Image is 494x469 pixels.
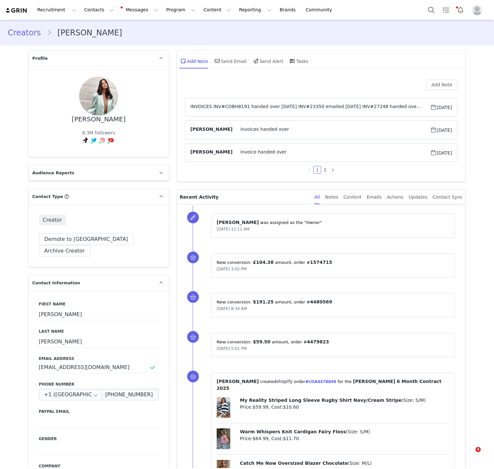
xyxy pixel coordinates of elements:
[32,170,75,176] span: Audience Reports
[213,53,247,69] div: Send Email
[39,215,66,225] span: Creator
[39,245,90,257] button: Archive Creator
[462,447,478,463] iframe: Intercom live chat
[430,103,452,111] span: [DATE]
[199,3,235,17] button: Content
[240,435,450,442] p: Price: , Cost:
[32,55,48,62] span: Profile
[253,404,269,410] span: $59.99
[79,77,118,116] img: 5e152e04-f653-4c68-864e-67d765d1c785.jpg
[39,301,159,307] label: First Name
[472,5,482,15] img: placeholder-profile.jpg
[217,346,247,351] span: [DATE] 5:01 PM
[468,5,489,15] button: Profile
[253,299,274,304] span: $191.25
[217,219,450,226] p: ⁨ ⁩ was assigned as the "Owner"
[424,3,439,17] button: Search
[102,389,158,401] input: (XXX) XXX-XXXX
[179,53,208,69] div: Add Note
[217,299,450,305] p: New conversion: ⁨ ⁩ amount⁨⁩⁨, order #⁨ ⁩⁩
[283,404,299,410] span: $10.60
[307,168,311,172] i: icon: left
[240,461,348,466] span: Catch Me Now Oversized Blazer Chocolate
[190,149,233,156] span: [PERSON_NAME]
[33,3,80,17] button: Recruitment
[348,429,368,434] span: Size: S/M
[162,3,199,17] button: Program
[240,398,402,403] span: My Reality Striped Long Sleeve Rugby Shirt Navy/Cream Stripe
[190,103,430,111] span: INVOICES INV#COBH8191 handed over [DATE] INV#23350 emailed [DATE] INV#27248 handed over [DATE]
[217,378,450,392] p: ⁨ ⁩ created⁨ ⁩⁨⁩ order⁨ ⁩ for the ⁨ ⁩
[302,3,339,17] a: Community
[217,267,247,271] span: [DATE] 3:02 PM
[307,339,329,344] span: 4479823
[314,166,321,173] a: 1
[240,429,346,434] span: Warm Whispers Knit Cardigan Fairy Floss
[72,116,126,123] div: [PERSON_NAME]
[306,166,313,174] li: Previous Page
[39,436,159,442] label: Gender
[253,436,269,441] span: $64.99
[39,463,159,469] label: Company
[240,428,450,435] p: ( )
[253,260,274,265] span: £104.38
[180,190,309,204] p: Recent Activity
[39,389,102,401] input: Country
[253,339,271,344] span: $59.50
[39,409,159,414] label: Paypal Email
[387,190,404,204] div: Actions
[217,259,450,266] p: New conversion: ⁨ ⁩ amount⁨⁩⁨, order #⁨ ⁩⁩
[476,447,481,452] span: 4
[235,3,275,17] button: Reporting
[310,299,332,304] span: 4480569
[100,138,105,143] img: instagram.svg
[331,168,335,172] i: icon: right
[8,27,47,39] a: Creators
[314,190,320,204] div: All
[39,381,159,387] label: Phone Number
[430,126,452,134] span: [DATE]
[240,404,450,411] p: Price: , Cost:
[439,3,453,17] a: Tasks
[217,227,249,231] span: [DATE] 12:11 AM
[276,3,301,17] a: Brands
[283,436,299,441] span: $11.70
[321,166,329,174] li: 2
[430,149,452,156] span: [DATE]
[310,260,332,265] span: 1574715
[288,53,308,69] div: Tasks
[118,3,162,17] button: Messages
[32,193,63,200] span: Contact Type
[453,3,468,17] button: Notifications
[240,397,450,404] p: ( )
[325,190,338,204] div: Notes
[276,379,293,384] span: shopify
[321,166,329,173] a: 2
[409,190,428,204] div: Updates
[5,7,28,14] img: grin logo
[343,190,362,204] div: Content
[240,460,450,467] p: ( )
[233,126,430,134] span: invoices handed over
[233,149,430,156] span: invoice handed over
[217,220,259,225] span: [PERSON_NAME]
[39,362,159,373] input: Email Address
[329,166,337,174] li: Next Page
[350,461,370,466] span: Size: M/L
[80,3,118,17] button: Contacts
[252,53,283,69] div: Send Alert
[217,379,441,391] span: [PERSON_NAME] 6 Month Contract 2025
[403,398,424,403] span: Size: S/M
[433,190,463,204] div: Contact Sync
[39,389,102,401] div: United States
[190,126,233,134] span: [PERSON_NAME]
[217,306,247,311] span: [DATE] 8:34 AM
[217,339,450,345] p: New conversion: ⁨ ⁩ amount⁨⁩⁨, order #⁨ ⁩⁩
[305,379,336,384] a: #USA4478849
[39,356,159,362] label: Email Address
[82,130,115,136] div: 8.3M followers
[32,280,80,286] span: Contact Information
[367,190,382,204] div: Emails
[313,166,321,174] li: 1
